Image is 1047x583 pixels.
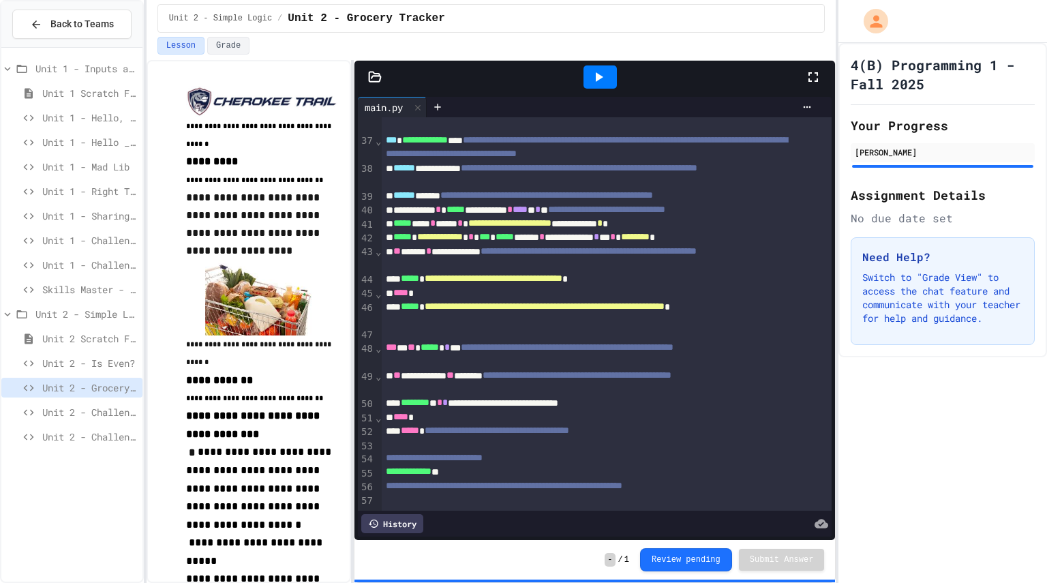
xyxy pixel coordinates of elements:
[862,271,1023,325] p: Switch to "Grade View" to access the chat feature and communicate with your teacher for help and ...
[42,258,137,272] span: Unit 1 - Challenge Project - Ancient Pyramid
[42,110,137,125] span: Unit 1 - Hello, World!
[358,162,375,190] div: 38
[42,135,137,149] span: Unit 1 - Hello _____
[207,37,249,55] button: Grade
[358,329,375,342] div: 47
[358,107,375,135] div: 36
[358,287,375,301] div: 45
[42,184,137,198] span: Unit 1 - Right Triangle Calculator
[358,467,375,481] div: 55
[42,356,137,370] span: Unit 2 - Is Even?
[358,398,375,411] div: 50
[358,342,375,370] div: 48
[42,86,137,100] span: Unit 1 Scratch File
[42,430,137,444] span: Unit 2 - Challenge Project - Colors on Chessboard
[739,549,825,571] button: Submit Answer
[358,440,375,453] div: 53
[640,548,732,571] button: Review pending
[42,209,137,223] span: Unit 1 - Sharing Cookies
[851,210,1035,226] div: No due date set
[12,10,132,39] button: Back to Teams
[624,554,629,565] span: 1
[358,190,375,204] div: 39
[358,232,375,245] div: 42
[375,343,382,354] span: Fold line
[358,218,375,232] div: 41
[288,10,444,27] span: Unit 2 - Grocery Tracker
[169,13,272,24] span: Unit 2 - Simple Logic
[358,100,410,115] div: main.py
[42,331,137,346] span: Unit 2 Scratch File
[358,273,375,287] div: 44
[375,246,382,257] span: Fold line
[42,405,137,419] span: Unit 2 - Challenge Project - Type of Triangle
[358,425,375,439] div: 52
[855,146,1031,158] div: [PERSON_NAME]
[851,185,1035,205] h2: Assignment Details
[358,453,375,466] div: 54
[375,413,382,423] span: Fold line
[851,55,1035,93] h1: 4(B) Programming 1 - Fall 2025
[35,61,137,76] span: Unit 1 - Inputs and Numbers
[358,97,427,117] div: main.py
[605,553,615,567] span: -
[358,204,375,218] div: 40
[35,307,137,321] span: Unit 2 - Simple Logic
[375,288,382,299] span: Fold line
[50,17,114,31] span: Back to Teams
[358,245,375,273] div: 43
[618,554,623,565] span: /
[358,134,375,162] div: 37
[157,37,204,55] button: Lesson
[42,282,137,297] span: Skills Master - Unit 1 - Parakeet Calculator
[358,301,375,329] div: 46
[375,136,382,147] span: Fold line
[862,249,1023,265] h3: Need Help?
[361,514,423,533] div: History
[358,481,375,494] div: 56
[42,160,137,174] span: Unit 1 - Mad Lib
[358,494,375,508] div: 57
[849,5,892,37] div: My Account
[42,380,137,395] span: Unit 2 - Grocery Tracker
[750,554,814,565] span: Submit Answer
[375,371,382,382] span: Fold line
[277,13,282,24] span: /
[42,233,137,248] span: Unit 1 - Challenge Project - Cat Years Calculator
[851,116,1035,135] h2: Your Progress
[358,412,375,425] div: 51
[358,370,375,398] div: 49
